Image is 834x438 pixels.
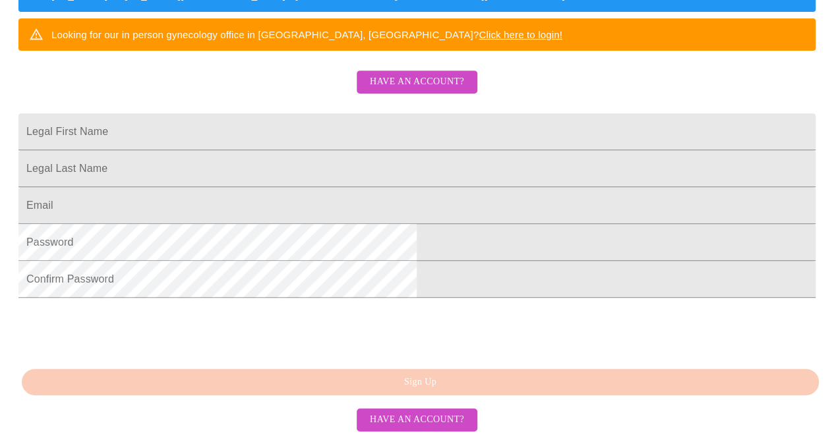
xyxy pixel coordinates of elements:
iframe: reCAPTCHA [18,304,219,356]
div: Looking for our in person gynecology office in [GEOGRAPHIC_DATA], [GEOGRAPHIC_DATA]? [51,22,562,47]
a: Click here to login! [479,29,562,40]
button: Have an account? [357,408,477,431]
span: Have an account? [370,412,464,428]
a: Have an account? [353,413,481,424]
span: Have an account? [370,74,464,90]
a: Have an account? [353,85,481,96]
button: Have an account? [357,70,477,94]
